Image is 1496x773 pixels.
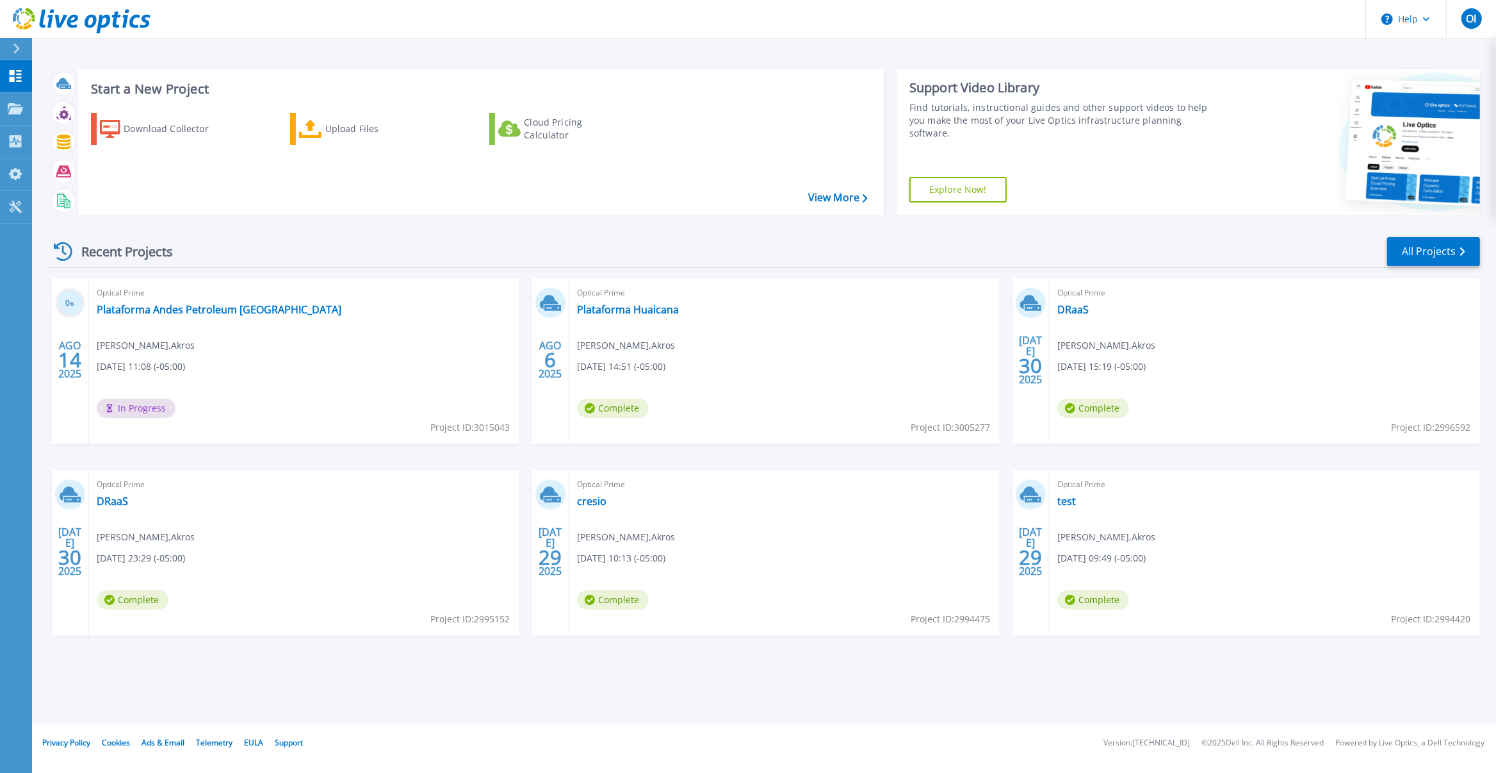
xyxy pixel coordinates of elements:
[911,420,990,435] span: Project ID: 3005277
[102,737,130,748] a: Cookies
[142,737,184,748] a: Ads & Email
[97,590,168,610] span: Complete
[1103,739,1190,747] li: Version: [TECHNICAL_ID]
[97,303,341,316] a: Plataforma Andes Petroleum [GEOGRAPHIC_DATA]
[1018,528,1043,575] div: [DATE] 2025
[97,478,512,492] span: Optical Prime
[97,495,128,508] a: DRaaS
[577,590,649,610] span: Complete
[1335,739,1484,747] li: Powered by Live Optics, a Dell Technology
[577,551,665,565] span: [DATE] 10:13 (-05:00)
[1019,360,1042,371] span: 30
[1057,495,1076,508] a: test
[97,530,195,544] span: [PERSON_NAME] , Akros
[1019,552,1042,563] span: 29
[577,360,665,374] span: [DATE] 14:51 (-05:00)
[58,337,82,383] div: AGO 2025
[1466,13,1476,24] span: OI
[577,530,675,544] span: [PERSON_NAME] , Akros
[1057,530,1155,544] span: [PERSON_NAME] , Akros
[70,300,74,307] span: %
[91,113,234,145] a: Download Collector
[544,354,556,365] span: 6
[97,360,185,374] span: [DATE] 11:08 (-05:00)
[808,192,868,204] a: View More
[1387,237,1480,266] a: All Projects
[1057,338,1155,353] span: [PERSON_NAME] , Akros
[97,399,175,418] span: In Progress
[489,113,632,145] a: Cloud Pricing Calculator
[97,338,195,353] span: [PERSON_NAME] , Akros
[539,552,562,563] span: 29
[577,286,992,300] span: Optical Prime
[524,116,626,142] div: Cloud Pricing Calculator
[1057,590,1129,610] span: Complete
[1057,551,1146,565] span: [DATE] 09:49 (-05:00)
[1057,286,1472,300] span: Optical Prime
[538,337,562,383] div: AGO 2025
[1057,399,1129,418] span: Complete
[430,612,510,626] span: Project ID: 2995152
[196,737,232,748] a: Telemetry
[1018,337,1043,383] div: [DATE] 2025
[49,236,190,267] div: Recent Projects
[97,551,185,565] span: [DATE] 23:29 (-05:00)
[909,79,1210,96] div: Support Video Library
[909,101,1210,140] div: Find tutorials, instructional guides and other support videos to help you make the most of your L...
[244,737,263,748] a: EULA
[577,338,675,353] span: [PERSON_NAME] , Akros
[275,737,303,748] a: Support
[577,303,679,316] a: Plataforma Huaicana
[909,177,1007,203] a: Explore Now!
[1391,420,1470,435] span: Project ID: 2996592
[91,82,867,96] h3: Start a New Project
[58,552,81,563] span: 30
[58,528,82,575] div: [DATE] 2025
[577,495,606,508] a: cresio
[538,528,562,575] div: [DATE] 2025
[124,116,226,142] div: Download Collector
[1057,303,1089,316] a: DRaaS
[1057,478,1472,492] span: Optical Prime
[55,296,85,311] h3: 0
[42,737,90,748] a: Privacy Policy
[577,399,649,418] span: Complete
[1201,739,1324,747] li: © 2025 Dell Inc. All Rights Reserved
[58,354,81,365] span: 14
[1057,360,1146,374] span: [DATE] 15:19 (-05:00)
[911,612,990,626] span: Project ID: 2994475
[325,116,428,142] div: Upload Files
[290,113,433,145] a: Upload Files
[577,478,992,492] span: Optical Prime
[430,420,510,435] span: Project ID: 3015043
[1391,612,1470,626] span: Project ID: 2994420
[97,286,512,300] span: Optical Prime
